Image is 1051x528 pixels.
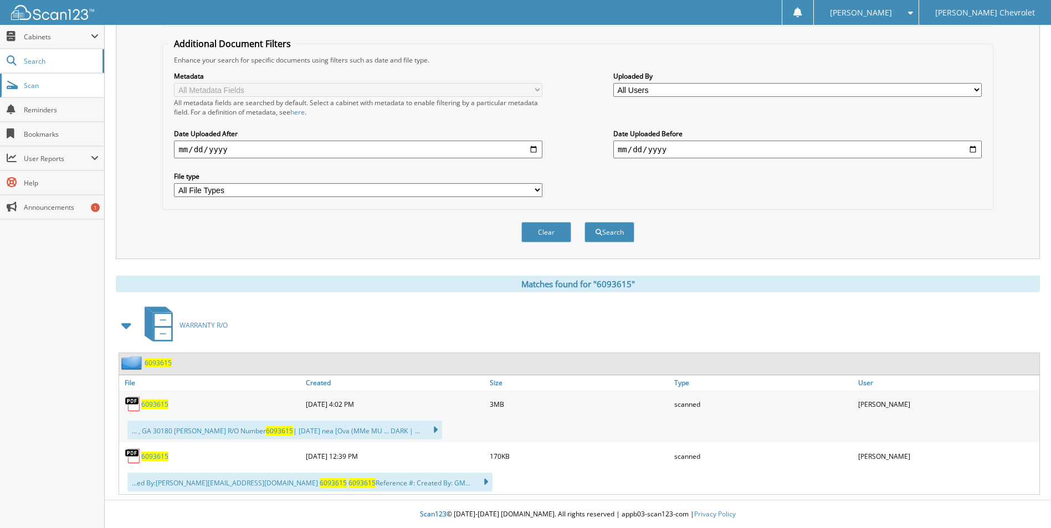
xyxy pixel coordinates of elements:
span: Announcements [24,203,99,212]
span: Scan123 [420,509,447,519]
label: Date Uploaded Before [613,129,982,138]
div: 3MB [487,393,671,415]
label: Date Uploaded After [174,129,542,138]
button: Search [585,222,634,242]
div: 170KB [487,445,671,467]
a: 6093615 [145,358,172,367]
label: Uploaded By [613,71,982,81]
span: Scan [24,81,99,90]
img: PDF.png [125,448,141,464]
div: [DATE] 12:39 PM [303,445,487,467]
span: User Reports [24,154,91,163]
button: Clear [521,222,571,242]
a: Created [303,375,487,390]
a: Size [487,375,671,390]
span: Help [24,178,99,188]
span: Cabinets [24,32,91,42]
div: Enhance your search for specific documents using filters such as date and file type. [168,55,987,65]
div: [PERSON_NAME] [855,445,1039,467]
div: © [DATE]-[DATE] [DOMAIN_NAME]. All rights reserved | appb03-scan123-com | [105,501,1051,528]
span: [PERSON_NAME] Chevrolet [935,9,1035,16]
div: [DATE] 4:02 PM [303,393,487,415]
div: scanned [671,393,855,415]
img: PDF.png [125,396,141,412]
input: start [174,141,542,158]
label: File type [174,172,542,181]
a: WARRANTY R/O [138,303,228,347]
label: Metadata [174,71,542,81]
a: here [290,107,305,117]
a: User [855,375,1039,390]
a: File [119,375,303,390]
span: 6093615 [320,478,347,488]
div: ... , GA 30180 [PERSON_NAME] R/O Number | [DATE] nea [Ova (MMe MU ... DARK | ... [127,421,442,439]
input: end [613,141,982,158]
div: Matches found for "6093615" [116,276,1040,292]
a: 6093615 [141,452,168,461]
span: WARRANTY R/O [180,320,228,330]
div: ...ed By: [PERSON_NAME][EMAIL_ADDRESS][DOMAIN_NAME] Reference #: Created By: GM... [127,473,493,491]
div: All metadata fields are searched by default. Select a cabinet with metadata to enable filtering b... [174,98,542,117]
div: [PERSON_NAME] [855,393,1039,415]
a: Privacy Policy [694,509,736,519]
span: 6093615 [348,478,376,488]
span: [PERSON_NAME] [830,9,892,16]
span: Search [24,56,97,66]
a: Type [671,375,855,390]
legend: Additional Document Filters [168,38,296,50]
img: folder2.png [121,356,145,370]
div: scanned [671,445,855,467]
span: 6093615 [266,426,293,436]
a: 6093615 [141,400,168,409]
div: 1 [91,203,100,212]
span: Reminders [24,105,99,115]
img: scan123-logo-white.svg [11,5,94,20]
span: Bookmarks [24,130,99,139]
